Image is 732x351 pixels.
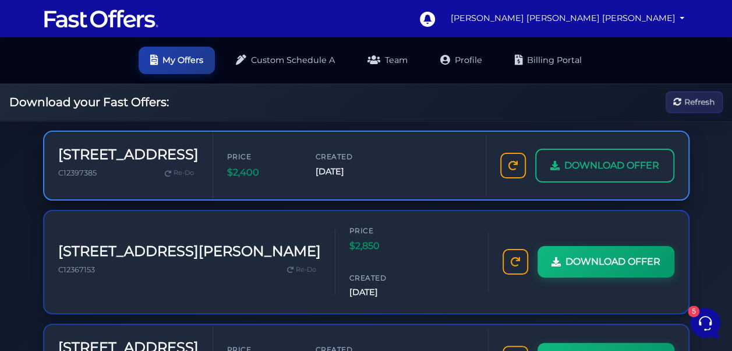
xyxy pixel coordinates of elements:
h2: Download your Fast Offers: [9,95,169,109]
span: Re-Do [296,265,316,275]
span: Re-Do [174,168,194,178]
span: Created [349,272,419,283]
a: DOWNLOAD OFFER [535,149,674,182]
span: Aura [49,103,179,114]
span: C12397385 [58,169,97,177]
span: [DATE] [316,165,386,178]
button: 5Messages [81,244,153,271]
p: I'm sorry you're having trouble with the forms. Here are a few tips that might help: Download the... [49,162,179,173]
span: Refresh [684,96,715,108]
p: 2mo ago [186,103,214,113]
span: Created [316,151,386,162]
span: DOWNLOAD OFFER [565,254,660,269]
span: C12367153 [58,265,95,274]
span: Aura [49,148,179,159]
img: dark [19,104,42,127]
span: 5 [116,243,125,251]
button: Home [9,244,81,271]
p: You: nothing is working [49,117,179,128]
a: Open Help Center [145,229,214,238]
h3: [STREET_ADDRESS] [58,146,199,163]
span: $2,850 [349,238,419,254]
h2: Hello [DEMOGRAPHIC_DATA] 👋 [9,9,196,65]
a: Profile [429,47,494,74]
button: Refresh [666,92,723,113]
a: Re-Do [282,262,321,278]
p: Home [35,260,55,271]
a: AuraYou:nothing is working2mo ago [14,98,219,133]
span: $2,400 [227,165,297,180]
p: Help [181,260,196,271]
p: Messages [100,260,133,271]
a: Custom Schedule A [224,47,346,74]
span: Your Conversations [19,84,94,93]
img: dark [19,149,42,172]
a: [PERSON_NAME] [PERSON_NAME] [PERSON_NAME] [446,7,689,30]
a: Billing Portal [503,47,593,74]
a: Re-Do [160,166,199,181]
button: Start a Conversation [19,182,214,206]
button: Help [152,244,224,271]
a: Team [356,47,419,74]
p: 2mo ago [186,148,214,158]
span: Price [227,151,297,162]
a: My Offers [139,47,215,74]
a: DOWNLOAD OFFER [537,246,674,278]
h3: [STREET_ADDRESS][PERSON_NAME] [58,243,321,260]
span: Find an Answer [19,229,79,238]
a: AuraI'm sorry you're having trouble with the forms. Here are a few tips that might help: Download... [14,143,219,178]
span: DOWNLOAD OFFER [564,158,659,173]
span: [DATE] [349,286,419,299]
iframe: Customerly Messenger Launcher [688,306,723,341]
a: See all [188,84,214,93]
span: Price [349,225,419,236]
span: Start a Conversation [84,189,163,199]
